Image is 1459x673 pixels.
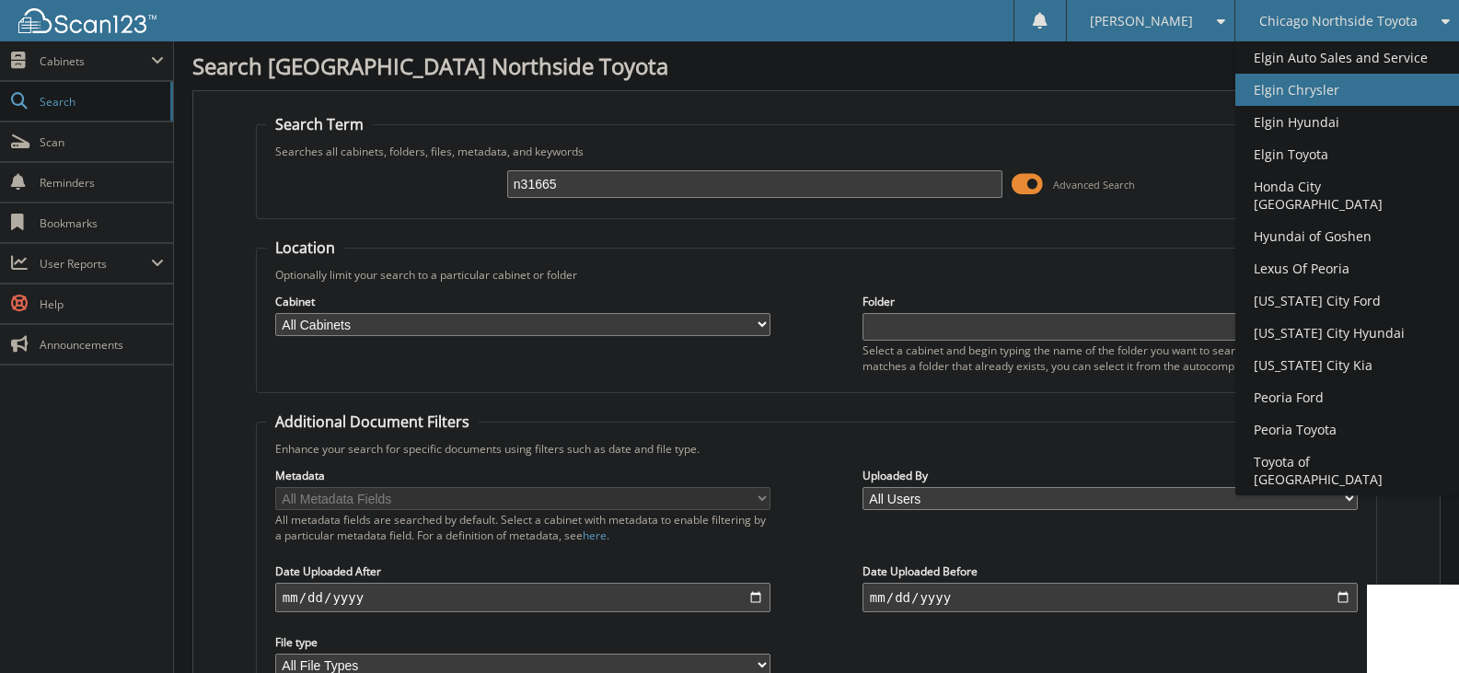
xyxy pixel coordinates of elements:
a: Peoria Ford [1235,381,1459,413]
a: Elgin Hyundai [1235,106,1459,138]
a: Toyota of [GEOGRAPHIC_DATA] [1235,446,1459,495]
div: Searches all cabinets, folders, files, metadata, and keywords [266,144,1367,159]
a: Hyundai of Goshen [1235,220,1459,252]
label: File type [275,634,770,650]
a: [US_STATE] City Kia [1235,349,1459,381]
input: start [275,583,770,612]
span: Reminders [40,175,164,191]
legend: Search Term [266,114,373,134]
span: User Reports [40,256,151,272]
a: Elgin Auto Sales and Service [1235,41,1459,74]
iframe: Chat Widget [1367,585,1459,673]
span: Scan [40,134,164,150]
span: Chicago Northside Toyota [1259,16,1418,27]
span: Announcements [40,337,164,353]
label: Date Uploaded Before [863,563,1358,579]
img: scan123-logo-white.svg [18,8,156,33]
label: Cabinet [275,294,770,309]
div: Select a cabinet and begin typing the name of the folder you want to search in. If the name match... [863,342,1358,374]
span: Cabinets [40,53,151,69]
h1: Search [GEOGRAPHIC_DATA] Northside Toyota [192,51,1441,81]
div: Optionally limit your search to a particular cabinet or folder [266,267,1367,283]
a: Elgin Chrysler [1235,74,1459,106]
label: Metadata [275,468,770,483]
a: [US_STATE] City Hyundai [1235,317,1459,349]
span: Bookmarks [40,215,164,231]
label: Uploaded By [863,468,1358,483]
a: here [583,528,607,543]
label: Date Uploaded After [275,563,770,579]
a: Peoria Toyota [1235,413,1459,446]
div: All metadata fields are searched by default. Select a cabinet with metadata to enable filtering b... [275,512,770,543]
span: Help [40,296,164,312]
span: [PERSON_NAME] [1090,16,1193,27]
a: Lexus Of Peoria [1235,252,1459,284]
span: Search [40,94,161,110]
input: end [863,583,1358,612]
legend: Additional Document Filters [266,412,479,432]
a: Honda City [GEOGRAPHIC_DATA] [1235,170,1459,220]
label: Folder [863,294,1358,309]
a: Elgin Toyota [1235,138,1459,170]
a: [US_STATE] City Ford [1235,284,1459,317]
legend: Location [266,238,344,258]
span: Advanced Search [1053,178,1135,191]
div: Enhance your search for specific documents using filters such as date and file type. [266,441,1367,457]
